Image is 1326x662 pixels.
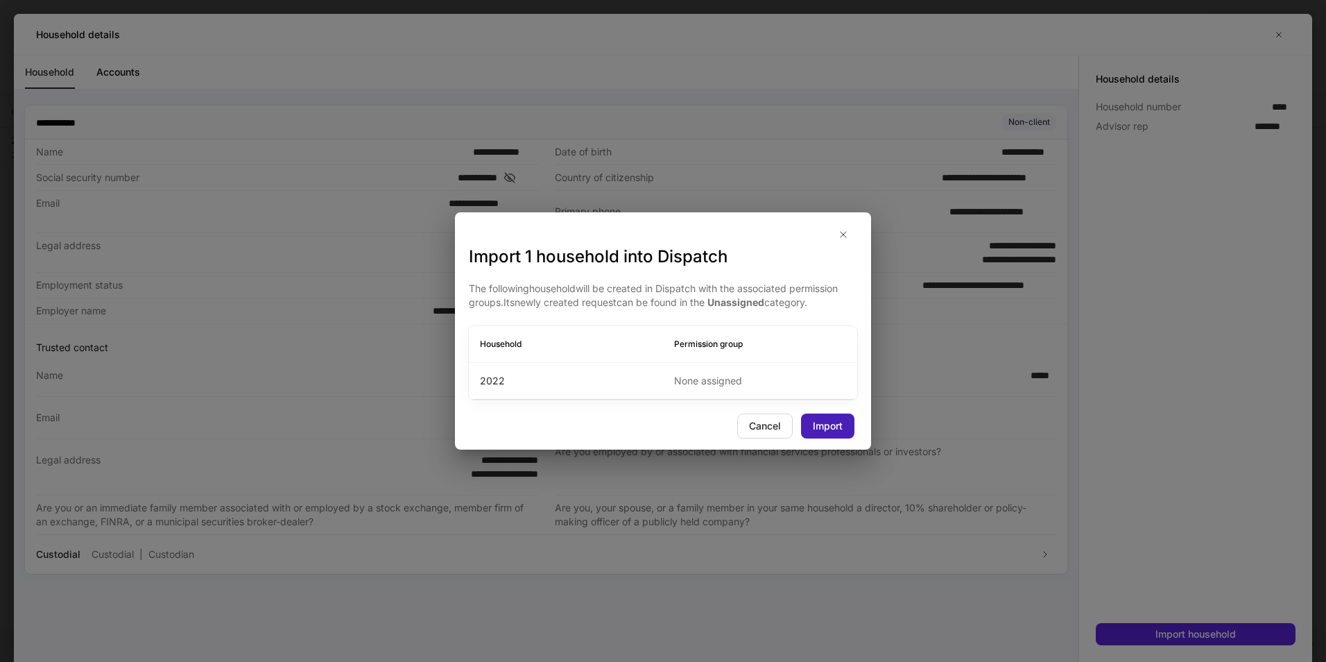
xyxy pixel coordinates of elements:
[737,414,793,439] button: Cancel
[749,419,781,433] div: Cancel
[480,374,652,388] div: 2022
[480,337,652,350] h6: Household
[801,414,854,439] button: Import
[469,246,857,268] h3: Import 1 household into Dispatch
[813,419,843,433] div: Import
[674,374,846,388] p: None assigned
[469,282,857,309] p: The following household will be created in Dispatch with the associated permission groups. Its ne...
[707,296,764,308] strong: Unassigned
[674,337,846,350] h6: Permission group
